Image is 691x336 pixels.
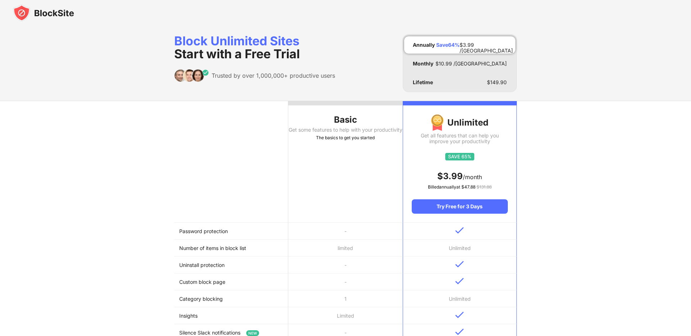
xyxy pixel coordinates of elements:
[288,134,402,141] div: The basics to get you started
[445,153,474,160] img: save65.svg
[431,114,444,131] img: img-premium-medal
[246,330,259,336] span: NEW
[412,171,508,182] div: /month
[460,42,513,48] div: $ 3.99 /[GEOGRAPHIC_DATA]
[412,133,508,144] div: Get all features that can help you improve your productivity
[288,127,402,133] div: Get some features to help with your productivity
[174,223,288,240] td: Password protection
[455,227,464,234] img: v-blue.svg
[437,171,463,181] span: $ 3.99
[412,199,508,214] div: Try Free for 3 Days
[412,183,508,191] div: Billed annually at $ 47.88
[174,46,300,61] span: Start with a Free Trial
[288,240,402,256] td: limited
[288,114,402,126] div: Basic
[174,69,209,82] img: trusted-by.svg
[174,290,288,307] td: Category blocking
[174,307,288,324] td: Insights
[455,312,464,318] img: v-blue.svg
[413,80,433,85] div: Lifetime
[435,61,507,67] div: $ 10.99 /[GEOGRAPHIC_DATA]
[403,290,517,307] td: Unlimited
[212,72,335,79] div: Trusted by over 1,000,000+ productive users
[413,61,433,67] div: Monthly
[413,42,435,48] div: Annually
[288,307,402,324] td: Limited
[455,261,464,268] img: v-blue.svg
[288,290,402,307] td: 1
[174,35,335,60] div: Block Unlimited Sites
[174,240,288,256] td: Number of items in block list
[455,278,464,285] img: v-blue.svg
[487,80,507,85] div: $ 149.90
[436,42,460,48] div: Save 64 %
[288,273,402,290] td: -
[455,328,464,335] img: v-blue.svg
[403,240,517,256] td: Unlimited
[288,256,402,273] td: -
[477,184,492,190] span: $ 131.88
[174,256,288,273] td: Uninstall protection
[174,273,288,290] td: Custom block page
[13,4,74,22] img: blocksite-icon-black.svg
[412,114,508,131] div: Unlimited
[288,223,402,240] td: -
